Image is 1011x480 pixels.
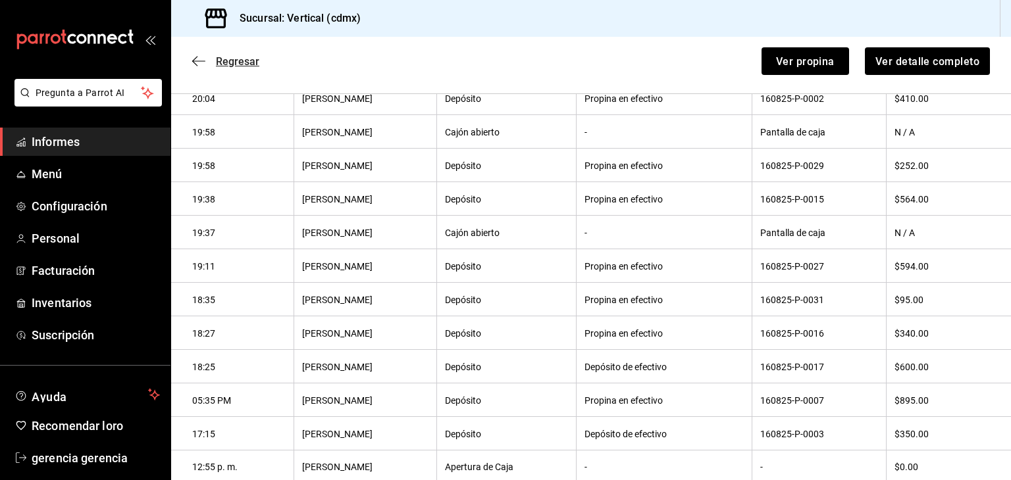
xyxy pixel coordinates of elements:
font: $895.00 [894,395,929,406]
font: Propina en efectivo [584,395,663,406]
font: 19:58 [192,160,215,171]
font: [PERSON_NAME] [302,362,373,372]
font: 20:04 [192,93,215,104]
font: Configuración [32,199,107,213]
font: Depósito [445,395,481,406]
a: Pregunta a Parrot AI [9,95,162,109]
font: - [584,228,587,238]
font: 160825-P-0029 [760,160,824,171]
font: Regresar [216,55,259,68]
font: 160825-P-0007 [760,395,824,406]
font: Depósito [445,194,481,204]
font: 17:15 [192,429,215,439]
button: Ver propina [762,47,849,75]
font: Recomendar loro [32,419,123,433]
font: [PERSON_NAME] [302,261,373,272]
font: Apertura de Caja [445,462,513,473]
font: 19:38 [192,194,215,204]
font: Ver detalle completo [875,55,979,67]
font: [PERSON_NAME] [302,127,373,137]
font: 160825-P-0015 [760,194,824,204]
font: $0.00 [894,462,918,473]
button: abrir_cajón_menú [145,34,155,45]
font: [PERSON_NAME] [302,328,373,339]
font: $252.00 [894,160,929,171]
font: Depósito [445,93,481,104]
font: Personal [32,231,80,245]
font: $594.00 [894,261,929,272]
font: Propina en efectivo [584,194,663,204]
font: Sucursal: Vertical (cdmx) [240,12,361,24]
font: Propina en efectivo [584,261,663,272]
font: [PERSON_NAME] [302,194,373,204]
font: Ayuda [32,390,67,404]
font: [PERSON_NAME] [302,160,373,171]
font: Propina en efectivo [584,328,663,339]
font: - [760,462,763,473]
font: 19:37 [192,228,215,238]
font: [PERSON_NAME] [302,462,373,473]
font: Informes [32,135,80,149]
font: $340.00 [894,328,929,339]
font: 18:27 [192,328,215,339]
font: Cajón abierto [445,127,500,137]
font: Propina en efectivo [584,295,663,305]
font: 160825-P-0017 [760,362,824,372]
font: gerencia gerencia [32,451,128,465]
font: [PERSON_NAME] [302,429,373,439]
font: 160825-P-0027 [760,261,824,272]
font: [PERSON_NAME] [302,93,373,104]
font: Pregunta a Parrot AI [36,87,125,98]
font: 160825-P-0031 [760,295,824,305]
font: 05:35 PM [192,395,231,406]
font: 160825-P-0003 [760,429,824,439]
font: N / A [894,228,915,238]
font: 19:11 [192,261,215,272]
font: Pantalla de caja [760,228,825,238]
font: $350.00 [894,429,929,439]
font: Depósito [445,362,481,372]
font: 18:35 [192,295,215,305]
font: Depósito de efectivo [584,429,667,439]
font: [PERSON_NAME] [302,395,373,406]
button: Ver detalle completo [865,47,990,75]
font: Propina en efectivo [584,93,663,104]
font: Depósito de efectivo [584,362,667,372]
font: Depósito [445,429,481,439]
font: 160825-P-0016 [760,328,824,339]
font: Facturación [32,264,95,277]
button: Pregunta a Parrot AI [14,79,162,107]
font: $95.00 [894,295,923,305]
font: N / A [894,127,915,137]
font: Inventarios [32,296,91,310]
font: $600.00 [894,362,929,372]
button: Regresar [192,55,259,68]
font: 160825-P-0002 [760,93,824,104]
font: Depósito [445,295,481,305]
font: 19:58 [192,127,215,137]
font: Propina en efectivo [584,160,663,171]
font: Suscripción [32,328,94,342]
font: 12:55 p. m. [192,462,238,473]
font: $564.00 [894,194,929,204]
font: Ver propina [776,55,835,67]
font: Menú [32,167,63,181]
font: [PERSON_NAME] [302,295,373,305]
font: Depósito [445,328,481,339]
font: Pantalla de caja [760,127,825,137]
font: 18:25 [192,362,215,372]
font: - [584,127,587,137]
font: Depósito [445,160,481,171]
font: Depósito [445,261,481,272]
font: Cajón abierto [445,228,500,238]
font: - [584,462,587,473]
font: $410.00 [894,93,929,104]
font: [PERSON_NAME] [302,228,373,238]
